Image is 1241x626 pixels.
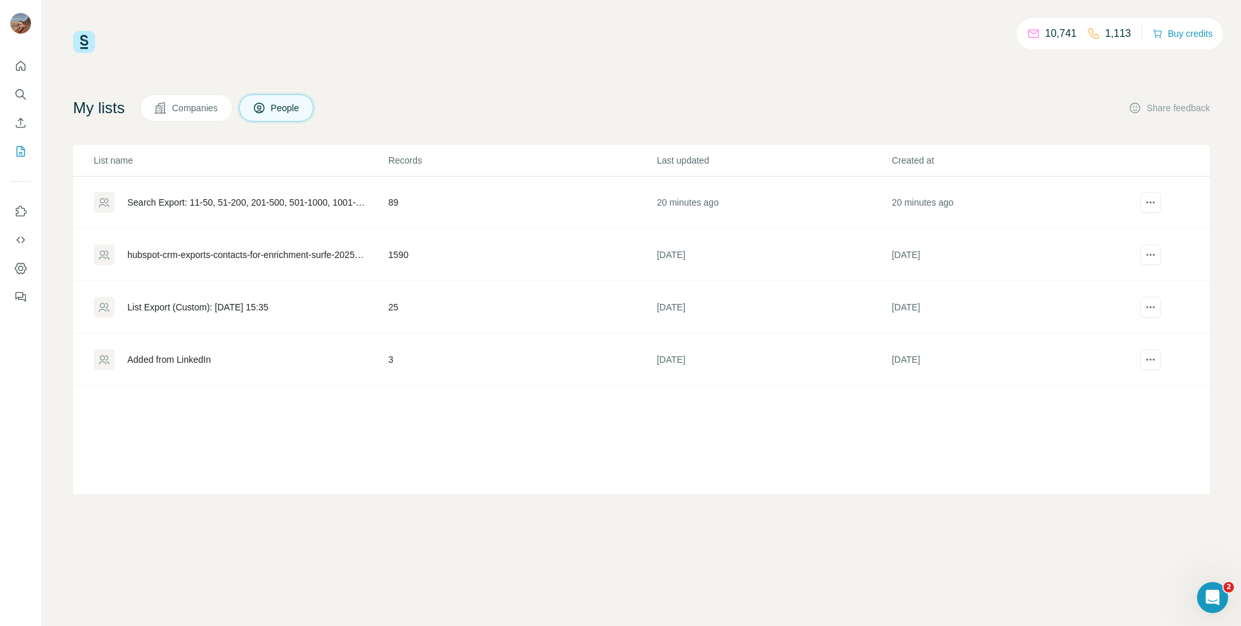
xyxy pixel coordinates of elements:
td: 25 [388,281,656,334]
button: Enrich CSV [10,111,31,135]
button: actions [1140,297,1161,318]
button: Use Surfe API [10,228,31,252]
button: Use Surfe on LinkedIn [10,200,31,223]
span: People [271,102,301,114]
td: [DATE] [891,334,1126,386]
p: List name [94,154,387,167]
p: Last updated [657,154,890,167]
td: 20 minutes ago [656,177,891,229]
td: 1590 [388,229,656,281]
iframe: Intercom live chat [1197,582,1228,613]
td: [DATE] [656,334,891,386]
span: Companies [172,102,219,114]
td: [DATE] [891,229,1126,281]
button: Feedback [10,285,31,308]
div: List Export (Custom): [DATE] 15:35 [127,301,268,314]
button: Search [10,83,31,106]
div: Search Export: 11-50, 51-200, 201-500, 501-1000, 1001-5000, 5001-10,000, 10,000+, producer, game ... [127,196,366,209]
div: Added from LinkedIn [127,353,211,366]
p: 10,741 [1045,26,1077,41]
p: Created at [892,154,1125,167]
td: [DATE] [656,281,891,334]
td: [DATE] [656,229,891,281]
div: hubspot-crm-exports-contacts-for-enrichment-surfe-2025-09-18-1 [127,248,366,261]
td: [DATE] [891,281,1126,334]
td: 20 minutes ago [891,177,1126,229]
button: My lists [10,140,31,163]
span: 2 [1224,582,1234,592]
img: Avatar [10,13,31,34]
button: Buy credits [1152,25,1213,43]
td: 3 [388,334,656,386]
p: 1,113 [1105,26,1131,41]
button: actions [1140,244,1161,265]
td: 89 [388,177,656,229]
button: Quick start [10,54,31,78]
p: Records [388,154,655,167]
h4: My lists [73,98,125,118]
button: Share feedback [1129,102,1210,114]
button: actions [1140,192,1161,213]
button: Dashboard [10,257,31,280]
button: actions [1140,349,1161,370]
img: Surfe Logo [73,31,95,53]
